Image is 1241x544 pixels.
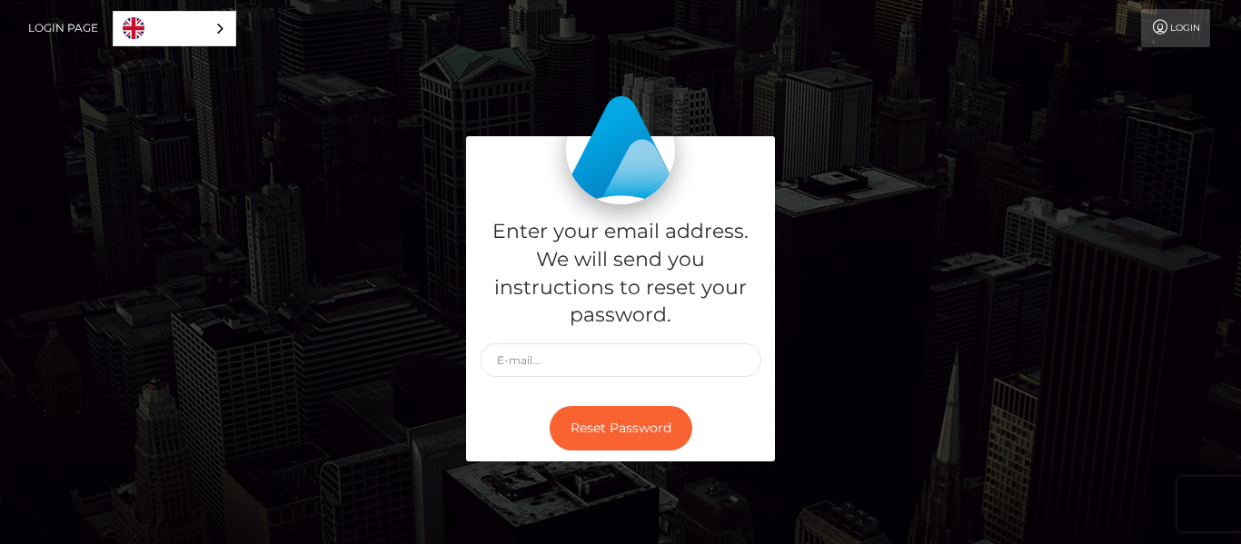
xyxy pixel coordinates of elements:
[28,9,98,47] a: Login Page
[113,11,236,46] aside: Language selected: English
[480,218,761,330] h5: Enter your email address. We will send you instructions to reset your password.
[550,406,692,450] button: Reset Password
[566,95,675,204] img: MassPay Login
[114,12,235,45] a: English
[113,11,236,46] div: Language
[1141,9,1210,47] a: Login
[480,343,761,377] input: E-mail...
